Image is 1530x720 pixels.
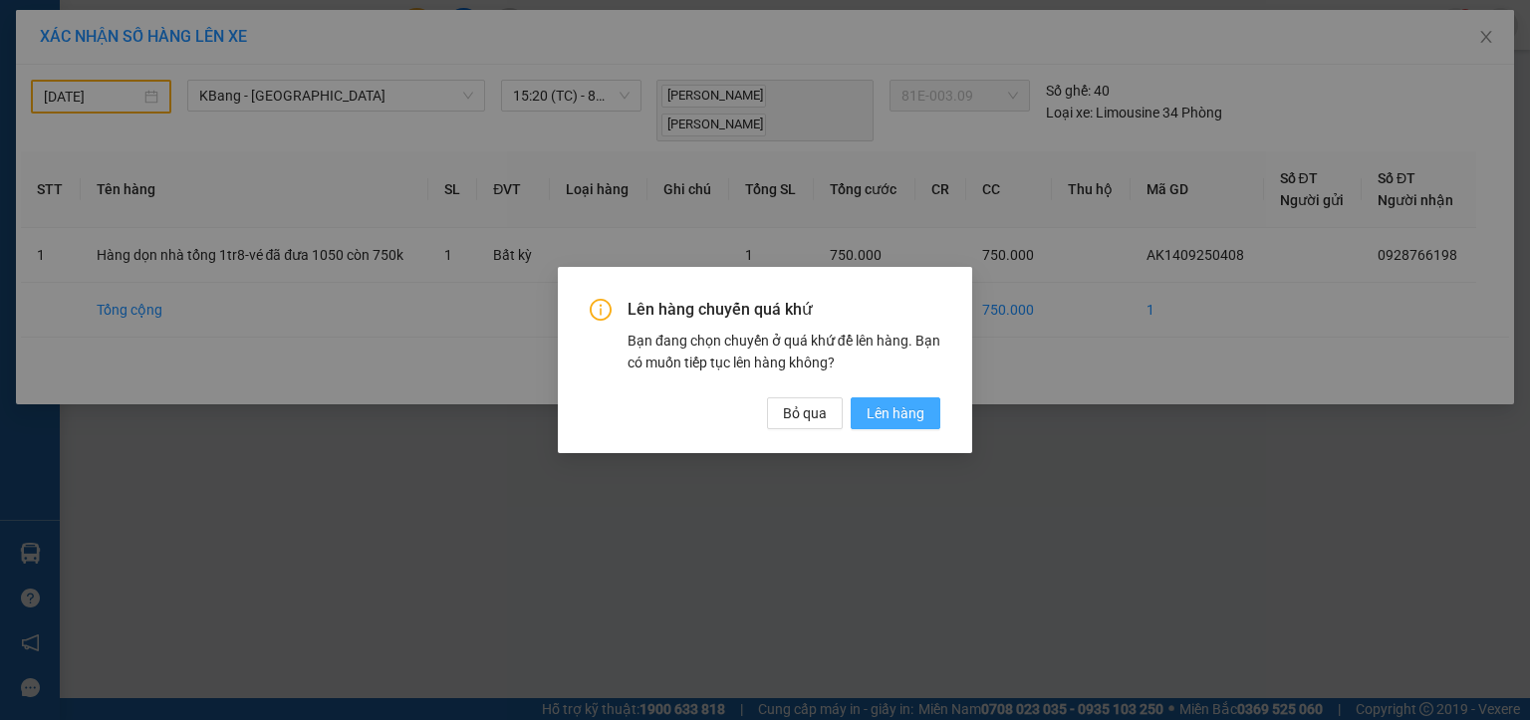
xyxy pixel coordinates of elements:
span: Lên hàng chuyến quá khứ [628,299,940,321]
span: Bỏ qua [783,402,827,424]
span: info-circle [590,299,612,321]
button: Bỏ qua [767,397,843,429]
button: Lên hàng [851,397,940,429]
span: Lên hàng [867,402,924,424]
div: Bạn đang chọn chuyến ở quá khứ để lên hàng. Bạn có muốn tiếp tục lên hàng không? [628,330,940,373]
